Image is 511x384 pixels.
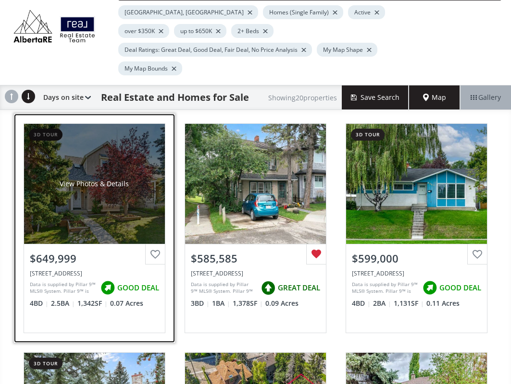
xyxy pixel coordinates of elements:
[348,5,385,19] div: Active
[10,8,99,45] img: Logo
[30,299,49,308] span: 4 BD
[394,299,424,308] span: 1,131 SF
[352,281,418,295] div: Data is supplied by Pillar 9™ MLS® System. Pillar 9™ is the owner of the copyright in its MLS® Sy...
[471,93,501,102] span: Gallery
[268,94,337,101] h2: Showing 20 properties
[191,299,210,308] span: 3 BD
[352,299,371,308] span: 4 BD
[14,114,175,342] a: 3d tourView Photos & Details$649,999[STREET_ADDRESS]Data is supplied by Pillar 9™ MLS® System. Pi...
[101,91,249,104] h1: Real Estate and Homes for Sale
[38,85,91,109] div: Days on site
[409,85,460,109] div: Map
[336,114,497,342] a: 3d tour$599,000[STREET_ADDRESS]Data is supplied by Pillar 9™ MLS® System. Pillar 9™ is the owner ...
[117,283,159,293] span: GOOD DEAL
[98,278,117,298] img: rating icon
[259,278,278,298] img: rating icon
[30,269,159,277] div: 7 Strathearn Rise SW, Calgary, AB T3H 1R5
[51,299,75,308] span: 2.5 BA
[30,281,96,295] div: Data is supplied by Pillar 9™ MLS® System. Pillar 9™ is the owner of the copyright in its MLS® Sy...
[118,43,312,57] div: Deal Ratings: Great Deal, Good Deal, Fair Deal, No Price Analysis
[278,283,320,293] span: GREAT DEAL
[317,43,377,57] div: My Map Shape
[423,93,446,102] span: Map
[352,251,481,266] div: $599,000
[118,61,182,75] div: My Map Bounds
[77,299,108,308] span: 1,342 SF
[342,85,409,109] button: Save Search
[426,299,460,308] span: 0.11 Acres
[60,179,129,189] div: View Photos & Details
[212,299,230,308] span: 1 BA
[352,269,481,277] div: 8047 Fairmount Drive SE, Calgary, AB T2H 0Y2
[233,299,263,308] span: 1,378 SF
[191,281,256,295] div: Data is supplied by Pillar 9™ MLS® System. Pillar 9™ is the owner of the copyright in its MLS® Sy...
[263,5,343,19] div: Homes (Single Family)
[420,278,439,298] img: rating icon
[174,24,226,38] div: up to $650K
[231,24,274,38] div: 2+ Beds
[191,269,320,277] div: 2452 28 Avenue SW, Calgary, AB T2T 1L1
[373,299,391,308] span: 2 BA
[460,85,511,109] div: Gallery
[175,114,336,342] a: $585,585[STREET_ADDRESS]Data is supplied by Pillar 9™ MLS® System. Pillar 9™ is the owner of the ...
[110,299,143,308] span: 0.07 Acres
[118,5,258,19] div: [GEOGRAPHIC_DATA], [GEOGRAPHIC_DATA]
[118,24,169,38] div: over $350K
[265,299,299,308] span: 0.09 Acres
[191,251,320,266] div: $585,585
[30,251,159,266] div: $649,999
[439,283,481,293] span: GOOD DEAL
